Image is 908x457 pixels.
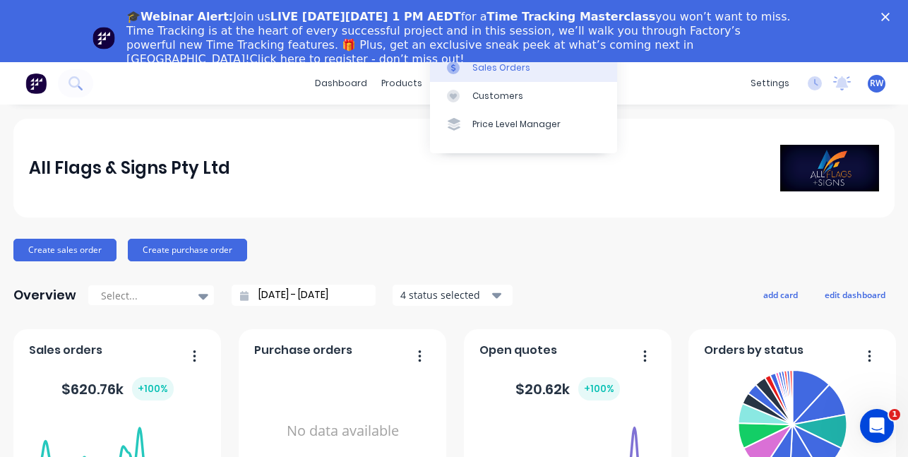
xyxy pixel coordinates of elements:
[126,10,233,23] b: 🎓Webinar Alert:
[270,10,461,23] b: LIVE [DATE][DATE] 1 PM AEDT
[704,342,804,359] span: Orders by status
[479,342,557,359] span: Open quotes
[754,285,807,304] button: add card
[429,73,468,94] div: sales
[254,342,352,359] span: Purchase orders
[374,73,429,94] div: products
[816,285,895,304] button: edit dashboard
[578,377,620,400] div: + 100 %
[743,73,796,94] div: settings
[29,154,230,182] div: All Flags & Signs Pty Ltd
[13,239,117,261] button: Create sales order
[430,110,617,138] a: Price Level Manager
[393,285,513,306] button: 4 status selected
[128,239,247,261] button: Create purchase order
[250,52,465,66] a: Click here to register - don’t miss out!
[487,10,656,23] b: Time Tracking Masterclass
[472,90,523,102] div: Customers
[472,118,561,131] div: Price Level Manager
[92,27,115,49] img: Profile image for Team
[61,377,174,400] div: $ 620.76k
[25,73,47,94] img: Factory
[126,10,793,66] div: Join us for a you won’t want to miss. Time Tracking is at the heart of every successful project a...
[472,61,530,74] div: Sales Orders
[430,53,617,81] a: Sales Orders
[889,409,900,420] span: 1
[308,73,374,94] a: dashboard
[780,145,879,191] img: All Flags & Signs Pty Ltd
[132,377,174,400] div: + 100 %
[29,342,102,359] span: Sales orders
[881,13,895,21] div: Close
[400,287,489,302] div: 4 status selected
[515,377,620,400] div: $ 20.62k
[870,77,883,90] span: RW
[13,281,76,309] div: Overview
[860,409,894,443] iframe: Intercom live chat
[430,82,617,110] a: Customers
